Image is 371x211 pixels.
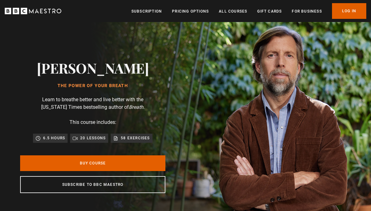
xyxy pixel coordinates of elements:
a: Log In [332,3,366,19]
a: Buy Course [20,155,165,171]
nav: Primary [131,3,366,19]
a: All Courses [219,8,247,14]
a: Pricing Options [172,8,209,14]
a: For business [292,8,322,14]
a: Subscription [131,8,162,14]
a: Gift Cards [257,8,282,14]
svg: BBC Maestro [5,6,61,16]
h1: The Power of Your Breath [37,83,149,88]
p: 6.5 hours [43,135,65,141]
p: This course includes: [69,119,116,126]
a: Subscribe to BBC Maestro [20,176,165,193]
p: Learn to breathe better and live better with the [US_STATE] Times bestselling author of . [30,96,156,111]
p: 20 lessons [80,135,106,141]
h2: [PERSON_NAME] [37,60,149,76]
i: Breath [129,104,143,110]
p: 58 exercises [121,135,150,141]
